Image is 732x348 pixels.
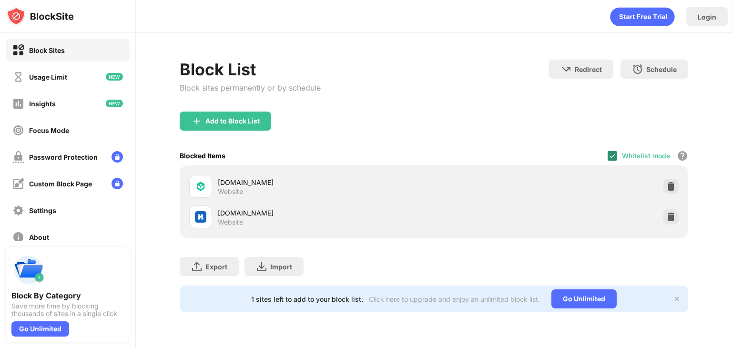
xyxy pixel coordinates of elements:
[12,151,24,163] img: password-protection-off.svg
[106,73,123,81] img: new-icon.svg
[106,100,123,107] img: new-icon.svg
[698,13,716,21] div: Login
[11,253,46,287] img: push-categories.svg
[29,100,56,108] div: Insights
[12,71,24,83] img: time-usage-off.svg
[11,321,69,337] div: Go Unlimited
[29,126,69,134] div: Focus Mode
[12,44,24,56] img: block-on.svg
[180,152,225,160] div: Blocked Items
[551,289,617,308] div: Go Unlimited
[29,153,98,161] div: Password Protection
[11,302,124,317] div: Save more time by blocking thousands of sites in a single click
[29,73,67,81] div: Usage Limit
[29,233,49,241] div: About
[12,178,24,190] img: customize-block-page-off.svg
[12,231,24,243] img: about-off.svg
[195,181,206,192] img: favicons
[218,177,434,187] div: [DOMAIN_NAME]
[251,295,363,303] div: 1 sites left to add to your block list.
[12,205,24,216] img: settings-off.svg
[622,152,670,160] div: Whitelist mode
[29,180,92,188] div: Custom Block Page
[609,152,616,160] img: check.svg
[29,206,56,215] div: Settings
[11,291,124,300] div: Block By Category
[218,218,243,226] div: Website
[7,7,74,26] img: logo-blocksite.svg
[270,263,292,271] div: Import
[218,208,434,218] div: [DOMAIN_NAME]
[205,263,227,271] div: Export
[12,124,24,136] img: focus-off.svg
[12,98,24,110] img: insights-off.svg
[673,295,681,303] img: x-button.svg
[180,60,321,79] div: Block List
[369,295,540,303] div: Click here to upgrade and enjoy an unlimited block list.
[646,65,677,73] div: Schedule
[610,7,675,26] div: animation
[575,65,602,73] div: Redirect
[29,46,65,54] div: Block Sites
[112,178,123,189] img: lock-menu.svg
[180,83,321,92] div: Block sites permanently or by schedule
[205,117,260,125] div: Add to Block List
[195,211,206,223] img: favicons
[112,151,123,163] img: lock-menu.svg
[218,187,243,196] div: Website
